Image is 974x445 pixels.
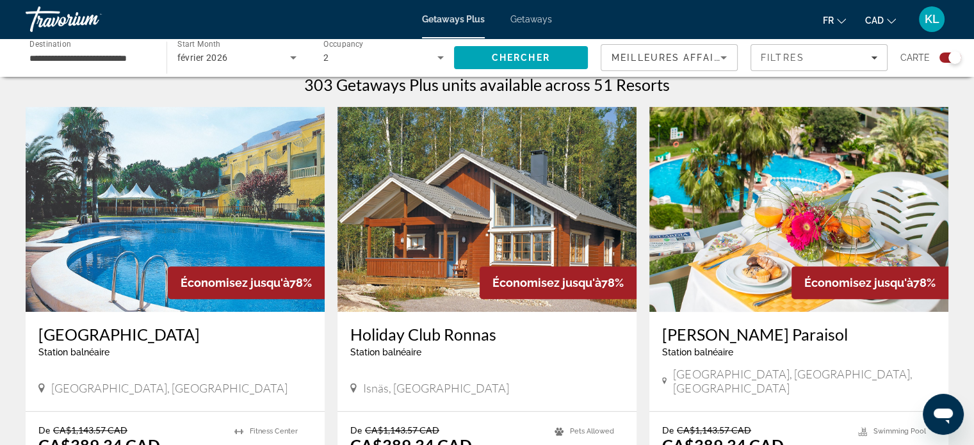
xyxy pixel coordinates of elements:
[677,425,751,435] span: CA$1,143.57 CAD
[337,107,637,312] img: Holiday Club Ronnas
[865,11,896,29] button: Change currency
[662,347,733,357] span: Station balnéaire
[492,276,601,289] span: Économisez jusqu'à
[649,107,948,312] img: Ona Jardines Paraisol
[823,15,834,26] span: fr
[51,381,288,395] span: [GEOGRAPHIC_DATA], [GEOGRAPHIC_DATA]
[422,14,485,24] a: Getaways Plus
[823,11,846,29] button: Change language
[29,39,71,48] span: Destination
[38,325,312,344] a: [GEOGRAPHIC_DATA]
[29,51,150,66] input: Select destination
[53,425,127,435] span: CA$1,143.57 CAD
[250,427,298,435] span: Fitness Center
[365,425,439,435] span: CA$1,143.57 CAD
[181,276,289,289] span: Économisez jusqu'à
[350,425,362,435] span: De
[350,347,421,357] span: Station balnéaire
[454,46,588,69] button: Search
[865,15,884,26] span: CAD
[323,53,329,63] span: 2
[900,49,930,67] span: Carte
[612,53,735,63] span: Meilleures affaires
[304,75,670,94] h1: 303 Getaways Plus units available across 51 Resorts
[168,266,325,299] div: 78%
[751,44,888,71] button: Filters
[925,13,939,26] span: KL
[673,367,936,395] span: [GEOGRAPHIC_DATA], [GEOGRAPHIC_DATA], [GEOGRAPHIC_DATA]
[662,425,674,435] span: De
[38,425,50,435] span: De
[662,325,936,344] a: [PERSON_NAME] Paraisol
[363,381,509,395] span: Isnäs, [GEOGRAPHIC_DATA]
[612,50,727,65] mat-select: Sort by
[26,3,154,36] a: Travorium
[915,6,948,33] button: User Menu
[26,107,325,312] img: Parque Denia Club
[492,53,550,63] span: Chercher
[38,347,110,357] span: Station balnéaire
[873,427,926,435] span: Swimming Pool
[480,266,637,299] div: 78%
[323,40,364,49] span: Occupancy
[570,427,614,435] span: Pets Allowed
[177,53,228,63] span: février 2026
[177,40,220,49] span: Start Month
[510,14,552,24] a: Getaways
[804,276,913,289] span: Économisez jusqu'à
[923,394,964,435] iframe: Bouton de lancement de la fenêtre de messagerie
[761,53,804,63] span: Filtres
[350,325,624,344] a: Holiday Club Ronnas
[791,266,948,299] div: 78%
